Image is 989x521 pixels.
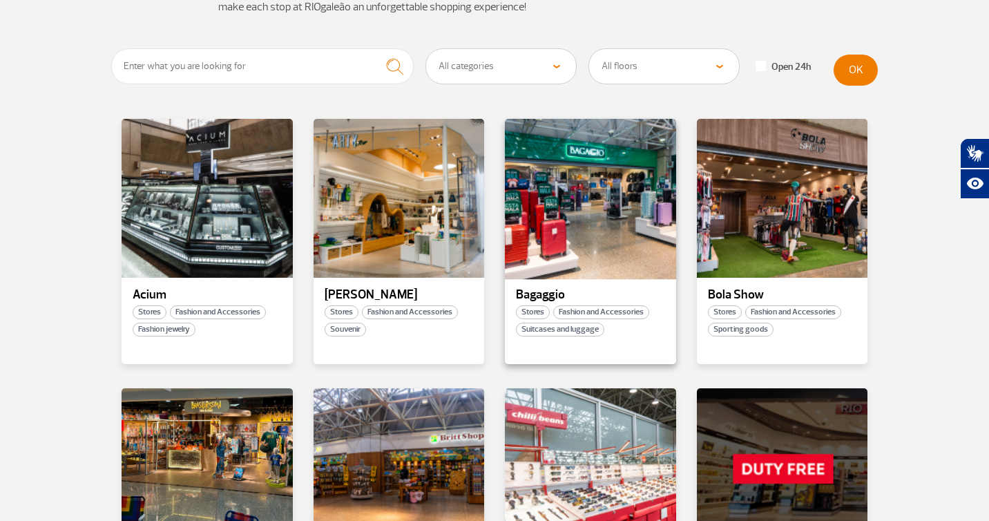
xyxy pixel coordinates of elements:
span: Sporting goods [708,323,774,337]
span: Fashion and Accessories [553,305,649,319]
button: Abrir recursos assistivos. [960,169,989,199]
span: Fashion and Accessories [170,305,266,319]
span: Stores [325,305,358,319]
span: Stores [133,305,166,319]
span: Suitcases and luggage [516,323,604,337]
span: Stores [708,305,742,319]
p: Bola Show [708,288,857,302]
span: Souvenir [325,323,366,337]
span: Fashion and Accessories [745,305,841,319]
span: Fashion and Accessories [362,305,458,319]
input: Enter what you are looking for [111,48,414,84]
span: Stores [516,305,550,319]
button: OK [834,55,878,86]
div: Plugin de acessibilidade da Hand Talk. [960,138,989,199]
p: Acium [133,288,282,302]
button: Abrir tradutor de língua de sinais. [960,138,989,169]
p: [PERSON_NAME] [325,288,474,302]
label: Open 24h [756,61,811,73]
span: Fashion jewelry [133,323,195,337]
p: Bagaggio [516,288,665,302]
